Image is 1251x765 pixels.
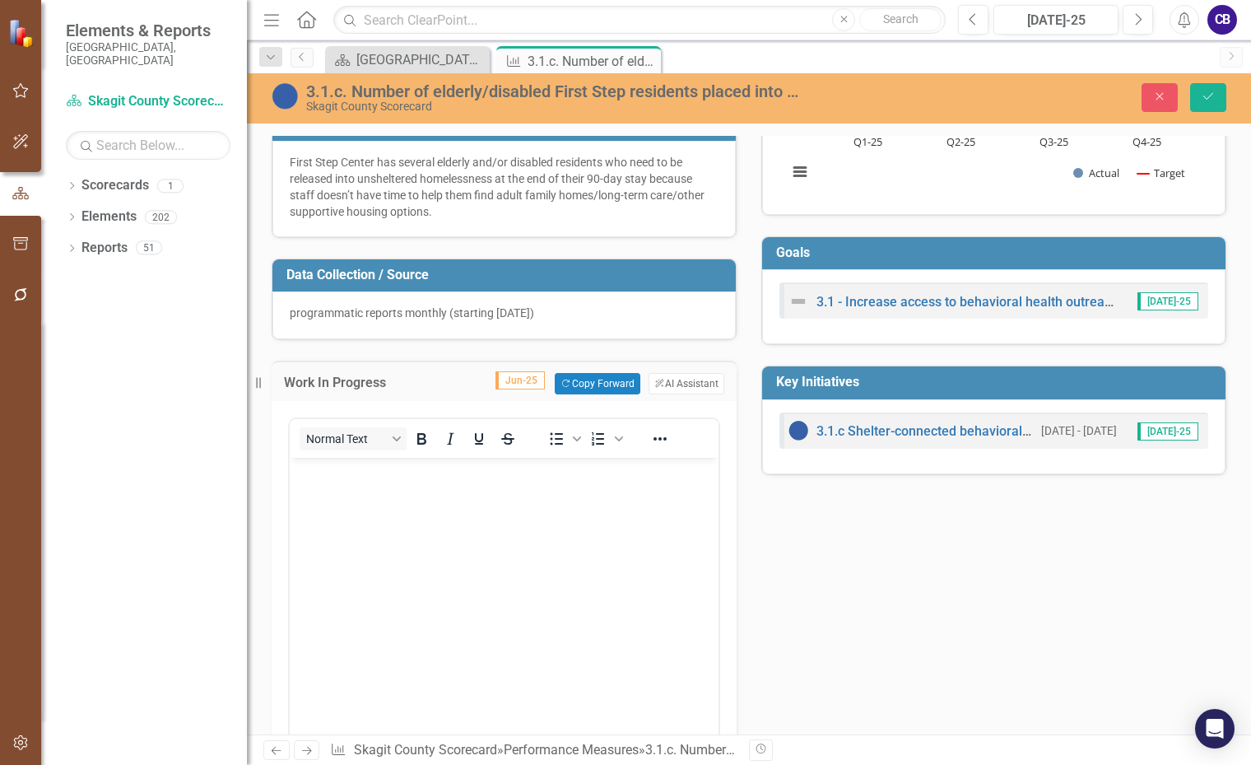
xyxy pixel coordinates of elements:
h3: Data Collection / Source [286,268,728,282]
iframe: Rich Text Area [290,458,719,745]
div: programmatic reports monthly (starting [DATE]) [290,305,719,321]
a: Skagit County Scorecard [354,742,497,758]
button: Show Target [1137,166,1186,180]
div: 1 [157,179,184,193]
h3: Goals [776,245,1217,260]
div: Skagit County Scorecard [306,100,800,113]
div: First Step Center has several elderly and/or disabled residents who need to be released into unsh... [290,154,719,220]
input: Search ClearPoint... [333,6,946,35]
span: [DATE]-25 [1137,292,1198,310]
text: Q4-25 [1132,134,1161,149]
div: 3.1.c. Number of elderly/disabled First Step residents placed into adult family homes or other su... [306,82,800,100]
span: [DATE]-25 [1137,422,1198,441]
a: Performance Measures [504,742,639,758]
a: Reports [81,239,128,258]
button: Strikethrough [494,427,522,450]
a: Scorecards [81,176,149,195]
text: Q3-25 [1039,134,1068,149]
text: Q2-25 [946,134,975,149]
a: Skagit County Scorecard [66,92,230,111]
button: Reveal or hide additional toolbar items [646,427,674,450]
button: Italic [436,427,464,450]
text: Q1-25 [853,134,882,149]
button: AI Assistant [649,373,724,394]
button: Show Actual [1073,166,1119,180]
small: [DATE] - [DATE] [1041,423,1117,439]
div: Open Intercom Messenger [1195,709,1235,749]
input: Search Below... [66,131,230,160]
h3: Key Initiatives [776,375,1217,389]
span: Jun-25 [495,371,545,389]
button: Search [859,8,942,31]
span: Elements & Reports [66,21,230,40]
img: ClearPoint Strategy [8,18,37,47]
img: No Information [272,83,298,110]
button: CB [1207,5,1237,35]
button: [DATE]-25 [993,5,1118,35]
button: Bold [407,427,435,450]
a: [GEOGRAPHIC_DATA] Page [329,49,486,70]
div: [GEOGRAPHIC_DATA] Page [356,49,486,70]
button: View chart menu, Chart [788,161,812,184]
div: 202 [145,210,177,224]
div: Bullet list [542,427,584,450]
div: [DATE]-25 [999,11,1113,30]
div: » » [330,741,737,760]
button: Block Normal Text [300,427,407,450]
div: 3.1.c. Number of elderly/disabled First Step residents placed into adult family homes or other su... [528,51,657,72]
div: 51 [136,241,162,255]
span: Normal Text [306,432,387,445]
button: Underline [465,427,493,450]
img: Not Defined [788,292,808,311]
small: [GEOGRAPHIC_DATA], [GEOGRAPHIC_DATA] [66,40,230,68]
div: Numbered list [584,427,625,450]
a: 3.1.c Shelter-connected behavioral health services [816,423,1115,439]
img: No Information [788,421,808,441]
span: Search [883,12,918,26]
button: Copy Forward [555,373,639,394]
a: Elements [81,208,137,226]
h3: Work In Progress [284,376,420,390]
